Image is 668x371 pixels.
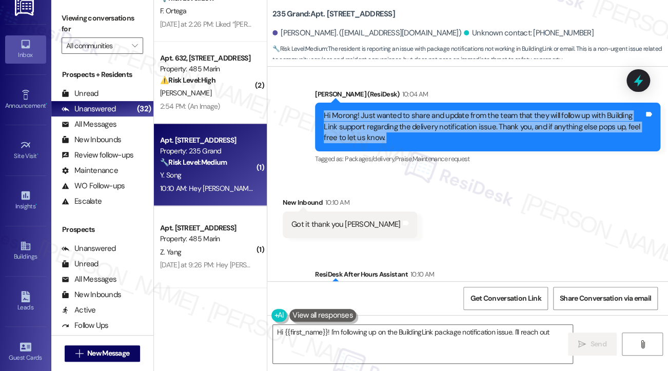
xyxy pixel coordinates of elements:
[5,237,46,265] a: Buildings
[46,101,47,108] span: •
[408,269,435,280] div: 10:10 AM
[272,28,461,38] div: [PERSON_NAME]. ([EMAIL_ADDRESS][DOMAIN_NAME])
[62,274,116,285] div: All Messages
[62,289,121,300] div: New Inbounds
[5,288,46,316] a: Leads
[62,119,116,130] div: All Messages
[65,345,141,362] button: New Message
[560,293,651,304] span: Share Conversation via email
[272,9,395,19] b: 235 Grand: Apt. [STREET_ADDRESS]
[160,233,255,244] div: Property: 485 Marin
[160,88,211,97] span: [PERSON_NAME]
[62,150,133,161] div: Review follow-ups
[51,224,153,235] div: Prospects
[160,75,215,85] strong: ⚠️ Risk Level: High
[75,349,83,358] i: 
[37,151,38,158] span: •
[62,320,109,331] div: Follow Ups
[132,42,137,50] i: 
[160,146,255,157] div: Property: 235 Grand
[324,110,644,143] div: Hi Morong! Just wanted to share and update from the team that they will follow up with Building L...
[315,89,660,103] div: [PERSON_NAME] (ResiDesk)
[160,223,255,233] div: Apt. [STREET_ADDRESS]
[160,135,255,146] div: Apt. [STREET_ADDRESS]
[160,247,181,257] span: Z. Yang
[160,53,255,64] div: Apt. 632, [STREET_ADDRESS]
[62,104,116,114] div: Unanswered
[323,197,349,208] div: 10:10 AM
[315,269,660,283] div: ResiDesk After Hours Assistant
[283,197,417,211] div: New Inbound
[62,196,102,207] div: Escalate
[87,348,129,359] span: New Message
[160,170,181,180] span: Y. Song
[412,154,470,163] span: Maintenance request
[345,154,395,163] span: Packages/delivery ,
[578,340,586,348] i: 
[5,187,46,214] a: Insights •
[590,339,606,349] span: Send
[470,293,541,304] span: Get Conversation Link
[66,37,127,54] input: All communities
[463,287,547,310] button: Get Conversation Link
[272,44,668,66] span: : The resident is reporting an issue with package notifications not working in BuildingLink or em...
[62,10,143,37] label: Viewing conversations for
[62,305,96,316] div: Active
[160,184,640,193] div: 10:10 AM: Hey [PERSON_NAME] and undefined, we appreciate your text! We'll be back at 11AM to help...
[62,181,125,191] div: WO Follow-ups
[62,165,118,176] div: Maintenance
[638,340,646,348] i: 
[160,102,220,111] div: 2:54 PM: (An Image)
[62,259,99,269] div: Unread
[400,89,428,100] div: 10:04 AM
[5,338,46,366] a: Guest Cards
[62,134,121,145] div: New Inbounds
[160,6,187,15] span: F. Ortega
[160,64,255,74] div: Property: 485 Marin
[464,28,594,38] div: Unknown contact: [PHONE_NUMBER]
[568,333,617,356] button: Send
[5,136,46,164] a: Site Visit •
[5,35,46,63] a: Inbox
[62,243,116,254] div: Unanswered
[160,158,227,167] strong: 🔧 Risk Level: Medium
[553,287,658,310] button: Share Conversation via email
[160,260,622,269] div: [DATE] at 9:26 PM: Hey [PERSON_NAME], we appreciate your text! We'll be back at 11AM to help you ...
[35,201,37,208] span: •
[62,88,99,99] div: Unread
[51,69,153,80] div: Prospects + Residents
[272,45,327,53] strong: 🔧 Risk Level: Medium
[134,101,153,117] div: (32)
[273,325,573,363] textarea: Hi {{first_name}}! I'm following up on the BuildingLink package notification
[291,219,401,230] div: Got it thank you [PERSON_NAME]
[315,151,660,166] div: Tagged as:
[395,154,412,163] span: Praise ,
